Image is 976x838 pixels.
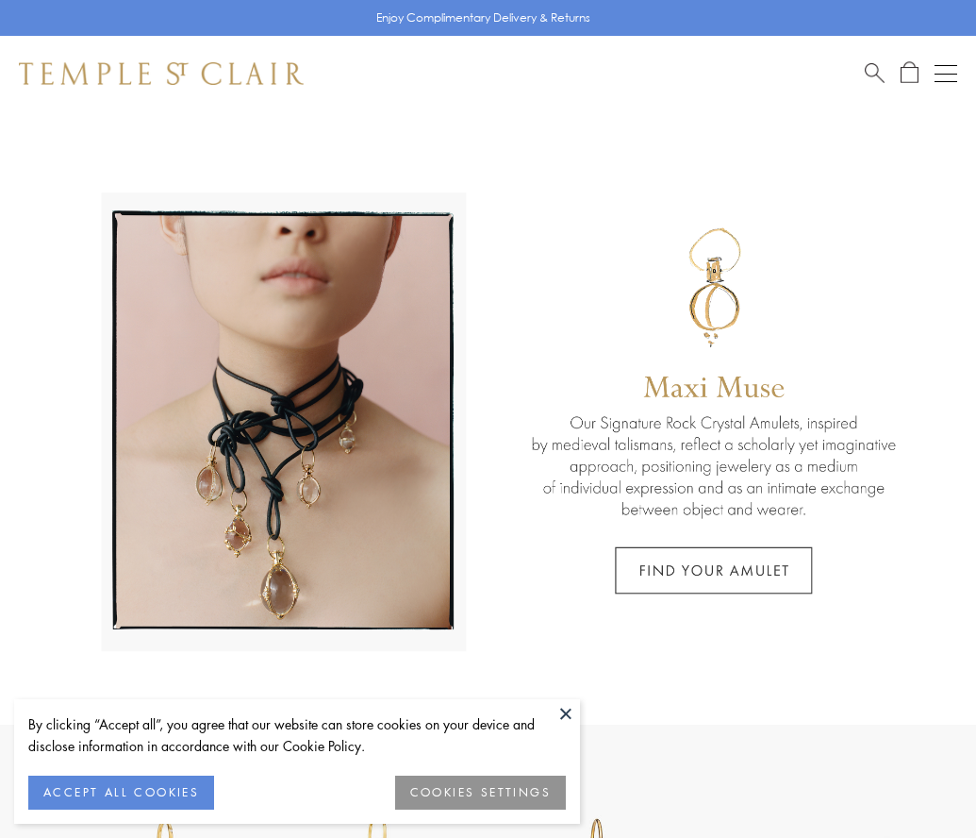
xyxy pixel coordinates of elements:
button: Open navigation [935,62,957,85]
a: Open Shopping Bag [901,61,918,85]
a: Search [865,61,885,85]
div: By clicking “Accept all”, you agree that our website can store cookies on your device and disclos... [28,713,566,757]
button: COOKIES SETTINGS [395,776,566,810]
button: ACCEPT ALL COOKIES [28,776,214,810]
p: Enjoy Complimentary Delivery & Returns [376,8,590,27]
img: Temple St. Clair [19,62,304,85]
